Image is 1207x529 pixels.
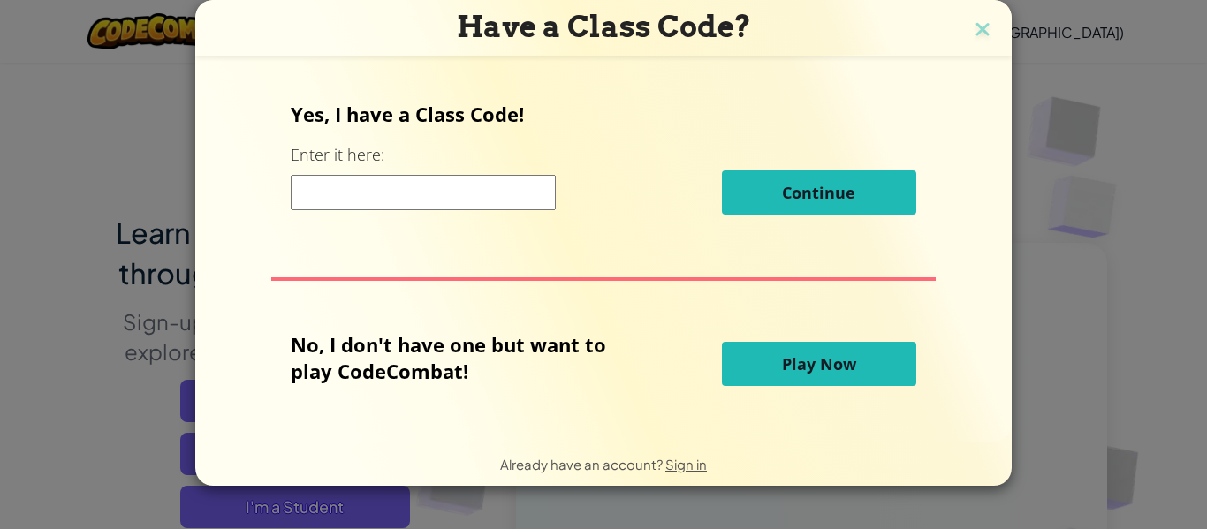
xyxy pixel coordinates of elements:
label: Enter it here: [291,144,384,166]
button: Play Now [722,342,916,386]
span: Already have an account? [500,456,665,472]
span: Play Now [782,353,856,374]
span: Have a Class Code? [457,9,751,44]
img: close icon [971,18,994,44]
p: No, I don't have one but want to play CodeCombat! [291,331,633,384]
span: Continue [782,182,855,203]
button: Continue [722,170,916,215]
a: Sign in [665,456,707,472]
p: Yes, I have a Class Code! [291,101,915,127]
